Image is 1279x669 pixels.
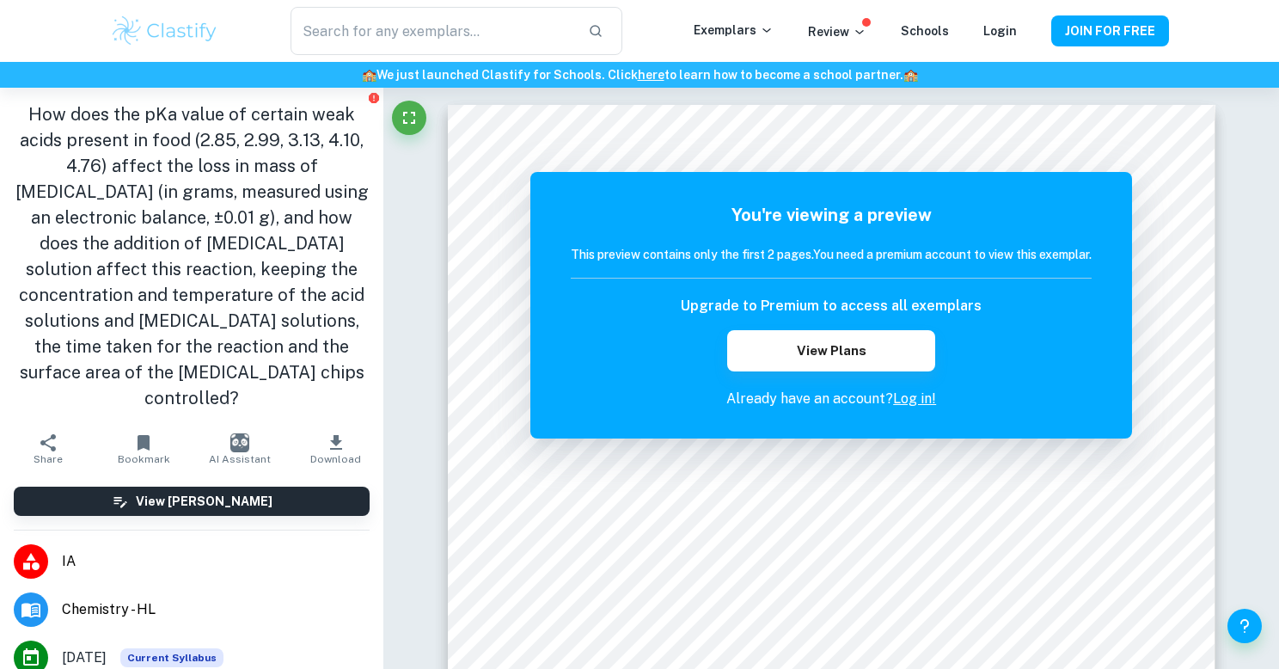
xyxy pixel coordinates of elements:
[14,101,370,411] h1: How does the pKa value of certain weak acids present in food (2.85, 2.99, 3.13, 4.10, 4.76) affec...
[893,390,936,407] a: Log in!
[638,68,664,82] a: here
[571,202,1092,228] h5: You're viewing a preview
[1227,609,1262,643] button: Help and Feedback
[681,296,982,316] h6: Upgrade to Premium to access all exemplars
[903,68,918,82] span: 🏫
[571,245,1092,264] h6: This preview contains only the first 2 pages. You need a premium account to view this exemplar.
[901,24,949,38] a: Schools
[209,453,271,465] span: AI Assistant
[288,425,384,473] button: Download
[118,453,170,465] span: Bookmark
[62,648,107,668] span: [DATE]
[120,648,223,667] div: This exemplar is based on the current syllabus. Feel free to refer to it for inspiration/ideas wh...
[3,65,1276,84] h6: We just launched Clastify for Schools. Click to learn how to become a school partner.
[1051,15,1169,46] button: JOIN FOR FREE
[14,487,370,516] button: View [PERSON_NAME]
[983,24,1017,38] a: Login
[727,330,935,371] button: View Plans
[192,425,288,473] button: AI Assistant
[362,68,376,82] span: 🏫
[230,433,249,452] img: AI Assistant
[34,453,63,465] span: Share
[120,648,223,667] span: Current Syllabus
[96,425,193,473] button: Bookmark
[291,7,574,55] input: Search for any exemplars...
[694,21,774,40] p: Exemplars
[310,453,361,465] span: Download
[367,91,380,104] button: Report issue
[808,22,866,41] p: Review
[392,101,426,135] button: Fullscreen
[571,389,1092,409] p: Already have an account?
[110,14,219,48] img: Clastify logo
[62,599,370,620] span: Chemistry - HL
[136,492,272,511] h6: View [PERSON_NAME]
[62,551,370,572] span: IA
